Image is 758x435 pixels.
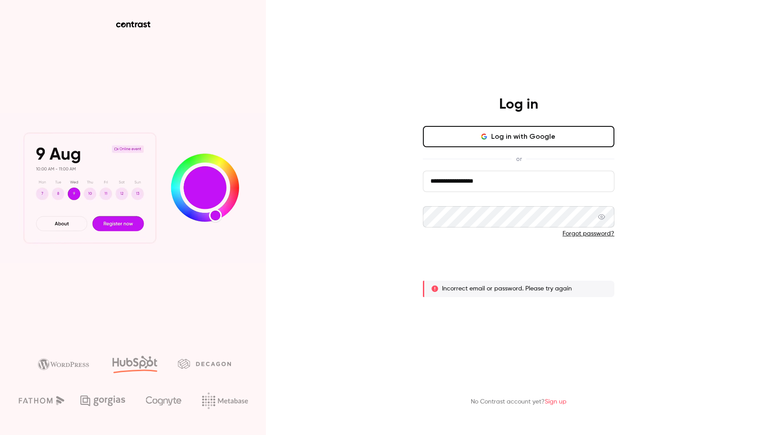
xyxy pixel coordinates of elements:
[178,359,231,368] img: decagon
[563,231,614,237] a: Forgot password?
[545,399,567,405] a: Sign up
[423,126,614,147] button: Log in with Google
[499,96,538,114] h4: Log in
[442,284,572,293] p: Incorrect email or password. Please try again
[423,252,614,274] button: Log in
[512,154,526,164] span: or
[471,397,567,407] p: No Contrast account yet?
